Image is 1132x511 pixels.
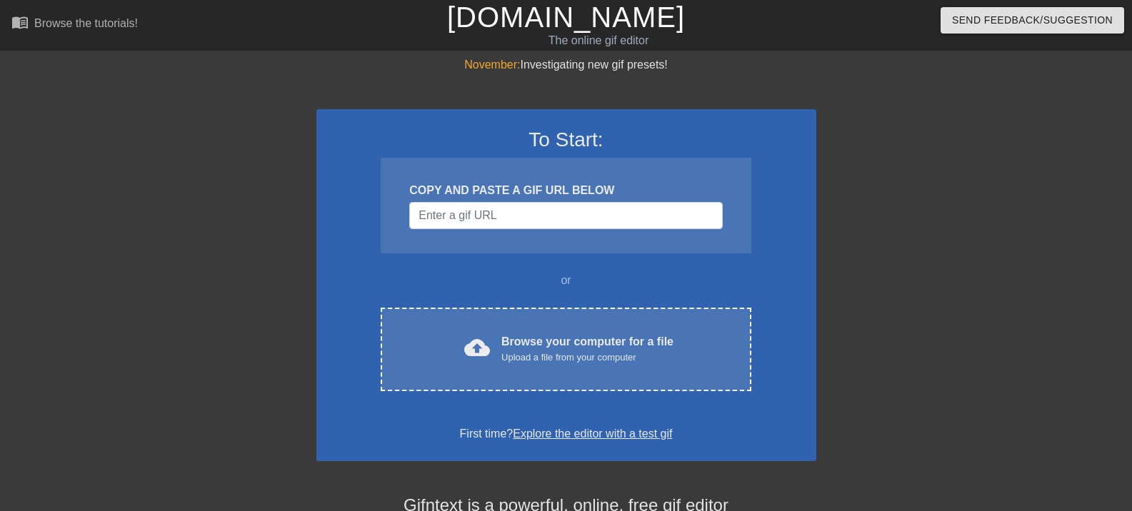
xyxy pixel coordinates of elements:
[34,17,138,29] div: Browse the tutorials!
[464,335,490,360] span: cloud_upload
[335,128,798,152] h3: To Start:
[952,11,1113,29] span: Send Feedback/Suggestion
[447,1,685,33] a: [DOMAIN_NAME]
[409,202,722,229] input: Username
[513,427,672,440] a: Explore the editor with a test gif
[11,14,138,36] a: Browse the tutorials!
[941,7,1124,34] button: Send Feedback/Suggestion
[384,32,812,49] div: The online gif editor
[335,425,798,442] div: First time?
[501,333,673,365] div: Browse your computer for a file
[316,56,816,74] div: Investigating new gif presets!
[354,272,779,289] div: or
[409,182,722,199] div: COPY AND PASTE A GIF URL BELOW
[464,59,520,71] span: November:
[501,350,673,365] div: Upload a file from your computer
[11,14,29,31] span: menu_book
